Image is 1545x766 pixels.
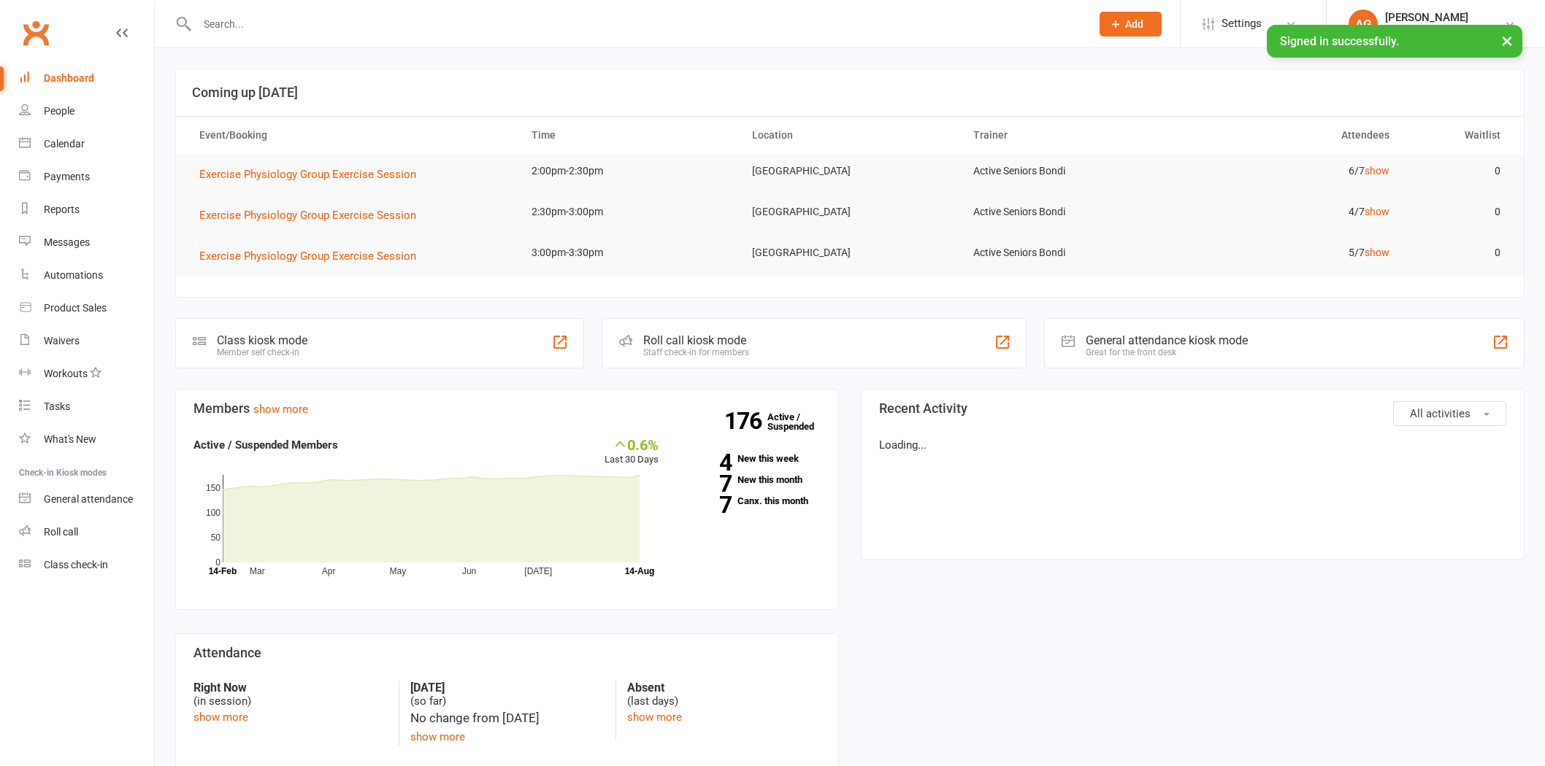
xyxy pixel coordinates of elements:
strong: Active / Suspended Members [193,438,338,452]
div: Member self check-in [217,347,307,357]
a: 7Canx. this month [681,496,821,506]
a: General attendance kiosk mode [19,483,154,516]
th: Trainer [960,117,1181,154]
div: Great for the front desk [1086,347,1248,357]
a: Tasks [19,390,154,423]
a: show more [627,711,682,724]
td: [GEOGRAPHIC_DATA] [739,236,960,270]
strong: 7 [681,494,732,516]
td: 2:30pm-3:00pm [518,195,740,229]
button: × [1494,25,1520,56]
a: 7New this month [681,475,821,484]
div: Reports [44,204,80,215]
a: Reports [19,193,154,226]
h3: Recent Activity [879,401,1506,416]
div: (in session) [193,681,388,708]
span: Add [1125,18,1143,30]
a: Clubworx [18,15,54,51]
p: Loading... [879,436,1506,454]
div: Class check-in [44,559,108,570]
div: (so far) [410,681,604,708]
a: What's New [19,423,154,456]
h3: Coming up [DATE] [192,85,1508,100]
th: Location [739,117,960,154]
div: General attendance [44,493,133,505]
button: Add [1100,12,1162,36]
div: People [44,105,74,117]
div: Waivers [44,335,80,347]
a: show more [253,403,308,416]
div: Roll call [44,526,78,538]
h3: Attendance [193,646,821,660]
a: Waivers [19,325,154,357]
a: Product Sales [19,292,154,325]
span: Exercise Physiology Group Exercise Session [199,249,416,263]
a: show [1365,247,1389,258]
td: 0 [1403,154,1513,188]
div: What's New [44,433,96,445]
div: Last 30 Days [605,436,659,468]
button: All activities [1393,401,1506,426]
div: Roll call kiosk mode [643,333,749,347]
div: Dashboard [44,72,94,84]
a: show [1365,165,1389,177]
strong: 4 [681,452,732,473]
a: Payments [19,160,154,193]
div: Calendar [44,138,85,150]
div: Class kiosk mode [217,333,307,347]
div: [PERSON_NAME] [1385,11,1478,24]
div: Payments [44,171,90,182]
a: People [19,95,154,128]
td: 5/7 [1181,236,1403,270]
span: Exercise Physiology Group Exercise Session [199,168,416,181]
div: Staying Active Bondi [1385,24,1478,37]
td: Active Seniors Bondi [960,154,1181,188]
td: [GEOGRAPHIC_DATA] [739,195,960,229]
div: Messages [44,236,90,248]
strong: [DATE] [410,681,604,695]
a: Roll call [19,516,154,549]
td: 3:00pm-3:30pm [518,236,740,270]
div: General attendance kiosk mode [1086,333,1248,347]
a: show more [193,711,248,724]
a: 4New this week [681,454,821,463]
a: Calendar [19,128,154,160]
button: Exercise Physiology Group Exercise Session [199,166,426,183]
h3: Members [193,401,821,416]
td: Active Seniors Bondi [960,236,1181,270]
th: Time [518,117,740,154]
td: 6/7 [1181,154,1403,188]
td: Active Seniors Bondi [960,195,1181,229]
button: Exercise Physiology Group Exercise Session [199,247,426,265]
a: 176Active / Suspended [767,401,832,442]
div: Tasks [44,401,70,412]
div: Automations [44,269,103,281]
a: Messages [19,226,154,259]
td: 0 [1403,195,1513,229]
th: Attendees [1181,117,1403,154]
span: Exercise Physiology Group Exercise Session [199,209,416,222]
a: show [1365,206,1389,217]
button: Exercise Physiology Group Exercise Session [199,206,426,224]
span: Settings [1222,7,1262,40]
td: 2:00pm-2:30pm [518,154,740,188]
td: [GEOGRAPHIC_DATA] [739,154,960,188]
div: 0.6% [605,436,659,452]
th: Event/Booking [186,117,518,154]
span: Signed in successfully. [1280,34,1399,48]
th: Waitlist [1403,117,1513,154]
span: All activities [1410,407,1471,420]
div: AG [1349,9,1378,39]
input: Search... [193,14,1081,34]
div: Workouts [44,368,88,379]
strong: 176 [724,410,767,432]
strong: Absent [627,681,821,695]
td: 0 [1403,236,1513,270]
a: Class kiosk mode [19,549,154,581]
div: Product Sales [44,302,107,314]
a: Automations [19,259,154,292]
td: 4/7 [1181,195,1403,229]
strong: Right Now [193,681,388,695]
div: No change from [DATE] [410,708,604,728]
div: Staff check-in for members [643,347,749,357]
